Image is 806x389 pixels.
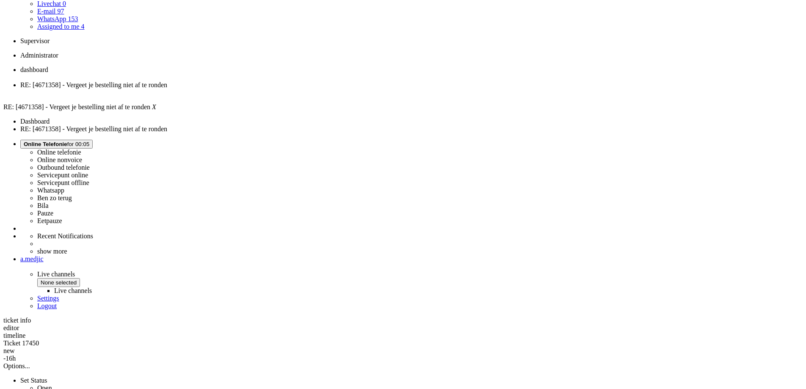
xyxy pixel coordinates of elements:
[37,248,67,255] a: show more
[24,141,67,147] span: Online Telefonie
[20,66,803,81] li: Dashboard
[37,302,57,309] a: Logout
[20,140,93,149] button: Online Telefoniefor 00:05
[20,140,803,225] li: Online Telefoniefor 00:05 Online telefonieOnline nonvoiceOutbound telefonieServicepunt onlineServ...
[20,81,167,88] span: RE: [4671358] - Vergeet je bestelling niet af te ronden
[20,37,803,45] li: Supervisor
[37,270,803,295] span: Live channels
[37,202,49,209] label: Bila
[3,347,803,355] div: new
[37,8,56,15] span: E-mail
[37,23,85,30] a: Assigned to me 4
[37,187,64,194] label: Whatsapp
[152,103,156,110] i: X
[3,355,803,362] div: -16h
[37,278,80,287] button: None selected
[20,74,803,81] div: Close tab
[68,15,78,22] span: 153
[37,217,62,224] label: Eetpauze
[37,15,78,22] a: WhatsApp 153
[37,194,72,201] label: Ben zo terug
[37,8,64,15] a: E-mail 97
[20,118,803,125] li: Dashboard
[3,317,803,324] div: ticket info
[20,377,47,384] span: Set Status
[20,255,803,263] a: a.medjic
[37,156,82,163] label: Online nonvoice
[20,52,803,59] li: Administrator
[58,8,64,15] span: 97
[37,232,803,240] li: Recent Notifications
[37,171,88,179] label: Servicepunt online
[81,23,85,30] span: 4
[37,179,89,186] label: Servicepunt offline
[37,15,66,22] span: WhatsApp
[54,287,92,294] label: Live channels
[37,149,81,156] label: Online telefonie
[20,89,803,97] div: Close tab
[20,66,48,73] span: dashboard
[3,339,803,347] div: Ticket 17450
[37,164,90,171] label: Outbound telefonie
[37,23,80,30] span: Assigned to me
[37,295,59,302] a: Settings
[24,141,89,147] span: for 00:05
[3,3,124,37] body: Rich Text Area. Press ALT-0 for help.
[3,324,803,332] div: editor
[3,362,803,370] div: Options...
[3,103,150,110] span: RE: [4671358] - Vergeet je bestelling niet af te ronden
[41,279,77,286] span: None selected
[20,125,803,133] li: RE: [4671358] - Vergeet je bestelling niet af te ronden
[37,210,53,217] label: Pauze
[20,81,803,97] li: 17450
[3,332,803,339] div: timeline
